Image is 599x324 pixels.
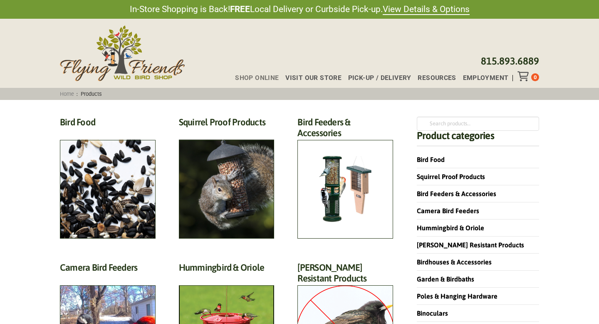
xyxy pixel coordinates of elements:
[179,262,275,277] h2: Hummingbird & Oriole
[417,207,479,214] a: Camera Bird Feeders
[534,74,537,80] span: 0
[456,75,509,82] a: Employment
[235,75,279,82] span: Shop Online
[417,241,524,249] a: [PERSON_NAME] Resistant Products
[348,75,411,82] span: Pick-up / Delivery
[463,75,509,82] span: Employment
[60,262,156,277] h2: Camera Bird Feeders
[481,55,539,67] a: 815.893.6889
[130,3,470,15] span: In-Store Shopping is Back! Local Delivery or Curbside Pick-up.
[417,292,498,300] a: Poles & Hanging Hardware
[57,91,105,97] span: :
[417,258,492,266] a: Birdhouses & Accessories
[230,4,250,14] strong: FREE
[417,173,485,180] a: Squirrel Proof Products
[279,75,341,82] a: Visit Our Store
[60,25,185,81] img: Flying Friends Wild Bird Shop Logo
[297,117,393,143] h2: Bird Feeders & Accessories
[60,117,156,132] h2: Bird Food
[417,275,474,283] a: Garden & Birdbaths
[417,156,445,163] a: Bird Food
[417,224,484,232] a: Hummingbird & Oriole
[342,75,411,82] a: Pick-up / Delivery
[297,117,393,239] a: Visit product category Bird Feeders & Accessories
[57,91,77,97] a: Home
[418,75,456,82] span: Resources
[417,190,496,197] a: Bird Feeders & Accessories
[285,75,342,82] span: Visit Our Store
[417,131,539,146] h4: Product categories
[297,262,393,289] h2: [PERSON_NAME] Resistant Products
[417,117,539,131] input: Search products…
[411,75,456,82] a: Resources
[383,4,470,15] a: View Details & Options
[78,91,104,97] span: Products
[60,117,156,239] a: Visit product category Bird Food
[228,75,279,82] a: Shop Online
[179,117,275,239] a: Visit product category Squirrel Proof Products
[179,117,275,132] h2: Squirrel Proof Products
[417,309,448,317] a: Binoculars
[517,71,531,81] div: Toggle Off Canvas Content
